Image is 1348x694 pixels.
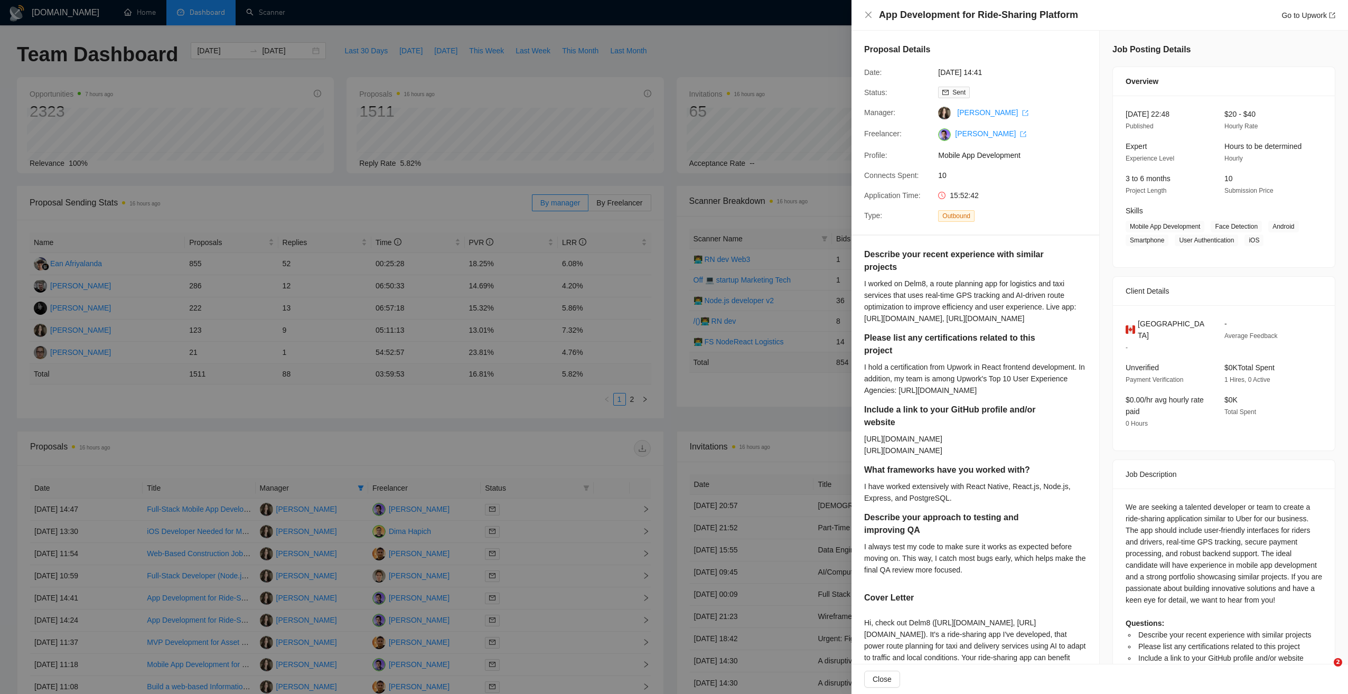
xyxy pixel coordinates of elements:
h5: Proposal Details [864,43,930,56]
div: Job Description [1126,460,1322,489]
div: I always test my code to make sure it works as expected before moving on. This way, I catch most ... [864,541,1087,576]
h5: Describe your recent experience with similar projects [864,248,1053,274]
span: Application Time: [864,191,921,200]
h5: Include a link to your GitHub profile and/or website [864,404,1038,429]
strong: Questions: [1126,619,1164,627]
span: Overview [1126,76,1158,87]
div: I hold a certification from Upwork in React frontend development. In addition, my team is among U... [864,361,1087,396]
span: Outbound [938,210,975,222]
span: $0K [1224,396,1238,404]
img: c1qrm7vV4WvEeVS0e--M40JV3Z1lcNt3CycQ4ky34xw_WCwHbmw3i7BZVjR_wyEgGO [938,128,951,141]
span: Average Feedback [1224,332,1278,340]
span: Profile: [864,151,887,160]
a: [PERSON_NAME] export [957,108,1028,117]
span: close [864,11,873,19]
span: Experience Level [1126,155,1174,162]
div: We are seeking a talented developer or team to create a ride-sharing application similar to Uber ... [1126,501,1322,687]
span: Date: [864,68,882,77]
span: Unverified [1126,363,1159,372]
span: Mobile App Development [938,149,1097,161]
span: - [1224,320,1227,328]
span: Face Detection [1211,221,1262,232]
span: Include a link to your GitHub profile and/or website [1138,654,1304,662]
h5: Describe your approach to testing and improving QA [864,511,1053,537]
div: I worked on Delm8, a route planning app for logistics and taxi services that uses real-time GPS t... [864,278,1087,324]
div: [URL][DOMAIN_NAME] [URL][DOMAIN_NAME] [864,433,1069,456]
span: export [1022,110,1028,116]
div: Client Details [1126,277,1322,305]
span: Hourly [1224,155,1243,162]
span: [GEOGRAPHIC_DATA] [1138,318,1207,341]
span: 1 Hires, 0 Active [1224,376,1270,383]
h5: Cover Letter [864,592,914,604]
span: Please list any certifications related to this project [1138,642,1300,651]
span: Freelancer: [864,129,902,138]
span: 0 Hours [1126,420,1148,427]
span: Total Spent [1224,408,1256,416]
span: clock-circle [938,192,946,199]
span: $20 - $40 [1224,110,1256,118]
span: Describe your recent experience with similar projects [1138,631,1312,639]
span: 2 [1334,658,1342,667]
span: Payment Verification [1126,376,1183,383]
span: Skills [1126,207,1143,215]
span: Android [1268,221,1298,232]
span: [DATE] 22:48 [1126,110,1169,118]
span: 10 [1224,174,1233,183]
span: Connects Spent: [864,171,919,180]
span: Mobile App Development [1126,221,1204,232]
span: $0K Total Spent [1224,363,1275,372]
span: export [1329,12,1335,18]
a: [PERSON_NAME] export [955,129,1026,138]
span: Close [873,673,892,685]
span: Manager: [864,108,895,117]
button: Close [864,671,900,688]
span: Published [1126,123,1154,130]
span: Project Length [1126,187,1166,194]
span: Hourly Rate [1224,123,1258,130]
a: Go to Upworkexport [1281,11,1335,20]
iframe: Intercom live chat [1312,658,1337,683]
span: Hours to be determined [1224,142,1302,151]
span: Smartphone [1126,235,1168,246]
span: [DATE] 14:41 [938,67,1097,78]
span: 10 [938,170,1097,181]
div: I have worked extensively with React Native, React.js, Node.js, Express, and PostgreSQL. [864,481,1087,504]
h5: Job Posting Details [1112,43,1191,56]
span: User Authentication [1175,235,1238,246]
span: Type: [864,211,882,220]
span: $0.00/hr avg hourly rate paid [1126,396,1204,416]
span: - [1126,344,1128,351]
span: export [1020,131,1026,137]
span: Status: [864,88,887,97]
span: Sent [952,89,966,96]
span: Submission Price [1224,187,1274,194]
h4: App Development for Ride-Sharing Platform [879,8,1078,22]
span: 15:52:42 [950,191,979,200]
button: Close [864,11,873,20]
span: 3 to 6 months [1126,174,1171,183]
span: mail [942,89,949,96]
img: 🇨🇦 [1126,324,1135,335]
h5: Please list any certifications related to this project [864,332,1053,357]
h5: What frameworks have you worked with? [864,464,1053,476]
span: Expert [1126,142,1147,151]
span: iOS [1244,235,1263,246]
